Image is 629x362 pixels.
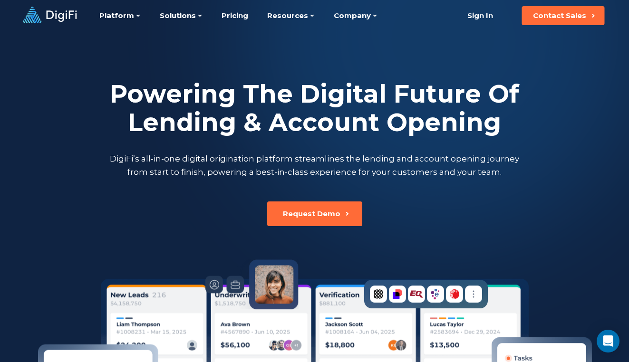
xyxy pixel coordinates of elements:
[522,6,604,25] button: Contact Sales
[108,152,522,179] p: DigiFi’s all-in-one digital origination platform streamlines the lending and account opening jour...
[597,330,619,352] div: Open Intercom Messenger
[108,80,522,137] h2: Powering The Digital Future Of Lending & Account Opening
[283,209,340,219] div: Request Demo
[267,201,362,226] button: Request Demo
[455,6,504,25] a: Sign In
[533,11,586,20] div: Contact Sales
